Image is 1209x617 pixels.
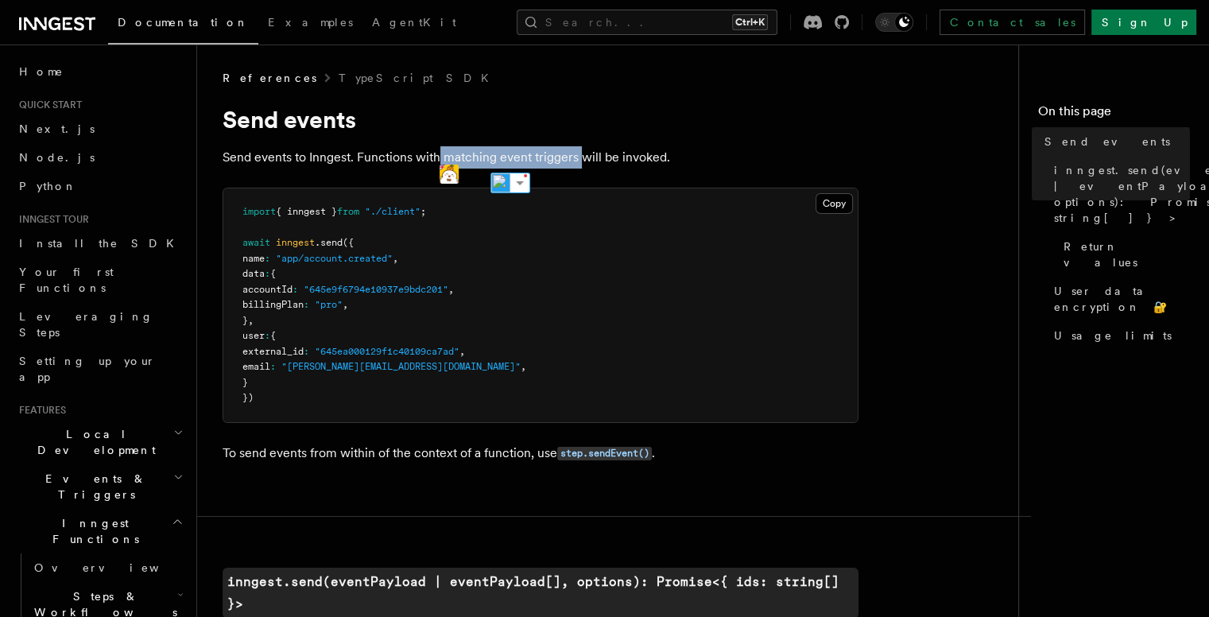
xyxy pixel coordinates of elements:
span: , [448,284,454,295]
span: name [242,253,265,264]
span: email [242,361,270,372]
span: Documentation [118,16,249,29]
a: Usage limits [1048,321,1190,350]
span: "645ea000129f1c40109ca7ad" [315,346,459,357]
span: References [223,70,316,86]
span: import [242,206,276,217]
a: Leveraging Steps [13,302,187,347]
span: await [242,237,270,248]
button: Search...Ctrl+K [517,10,777,35]
span: { [270,268,276,279]
span: billingPlan [242,299,304,310]
span: ; [420,206,426,217]
span: : [304,346,309,357]
span: Examples [268,16,353,29]
span: Leveraging Steps [19,310,153,339]
span: : [265,253,270,264]
span: inngest [276,237,315,248]
h4: On this page [1038,102,1190,127]
a: Overview [28,553,187,582]
p: To send events from within of the context of a function, use . [223,442,858,465]
span: : [304,299,309,310]
span: { [270,330,276,341]
span: external_id [242,346,304,357]
button: Events & Triggers [13,464,187,509]
span: "./client" [365,206,420,217]
span: : [293,284,298,295]
a: Python [13,172,187,200]
span: , [521,361,526,372]
code: step.sendEvent() [557,447,652,460]
span: Your first Functions [19,266,114,294]
span: : [265,330,270,341]
span: { inngest } [276,206,337,217]
span: Usage limits [1054,328,1172,343]
p: Send events to Inngest. Functions with matching event triggers will be invoked. [223,146,858,169]
span: Features [13,404,66,417]
a: Return values [1057,232,1190,277]
span: Events & Triggers [13,471,173,503]
span: } [242,315,248,326]
button: Inngest Functions [13,509,187,553]
img: mochi-search-icon [440,165,459,184]
span: } [242,377,248,388]
a: Your first Functions [13,258,187,302]
a: Setting up your app [13,347,187,391]
a: Send events [1038,127,1190,156]
a: Home [13,57,187,86]
span: Return values [1064,239,1190,270]
span: ({ [343,237,354,248]
span: Python [19,180,77,192]
span: "645e9f6794e10937e9bdc201" [304,284,448,295]
span: "[PERSON_NAME][EMAIL_ADDRESS][DOMAIN_NAME]" [281,361,521,372]
span: Inngest Functions [13,515,172,547]
span: , [248,315,254,326]
a: Documentation [108,5,258,45]
a: AgentKit [362,5,466,43]
kbd: Ctrl+K [732,14,768,30]
span: Inngest tour [13,213,89,226]
a: Examples [258,5,362,43]
a: inngest.send(eventPayload | eventPayload[], options): Promise<{ ids: string[] }> [1048,156,1190,232]
a: Node.js [13,143,187,172]
span: data [242,268,265,279]
span: Overview [34,561,198,574]
a: Install the SDK [13,229,187,258]
span: AgentKit [372,16,456,29]
span: "pro" [315,299,343,310]
span: User data encryption 🔐 [1054,283,1190,315]
span: Home [19,64,64,80]
a: TypeScript SDK [339,70,498,86]
span: user [242,330,265,341]
span: : [270,361,276,372]
span: Send events [1044,134,1170,149]
span: Setting up your app [19,355,156,383]
span: Quick start [13,99,82,111]
span: , [393,253,398,264]
h1: Send events [223,105,858,134]
a: Next.js [13,114,187,143]
span: "app/account.created" [276,253,393,264]
span: : [265,268,270,279]
span: .send [315,237,343,248]
button: Copy [816,193,853,214]
span: }) [242,392,254,403]
span: Next.js [19,122,95,135]
span: Install the SDK [19,237,184,250]
button: Toggle dark mode [875,13,913,32]
a: Sign Up [1091,10,1196,35]
a: User data encryption 🔐 [1048,277,1190,321]
span: Node.js [19,151,95,164]
button: Local Development [13,420,187,464]
span: from [337,206,359,217]
a: step.sendEvent() [557,445,652,460]
span: , [343,299,348,310]
a: Contact sales [940,10,1085,35]
span: Local Development [13,426,173,458]
span: , [459,346,465,357]
span: accountId [242,284,293,295]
